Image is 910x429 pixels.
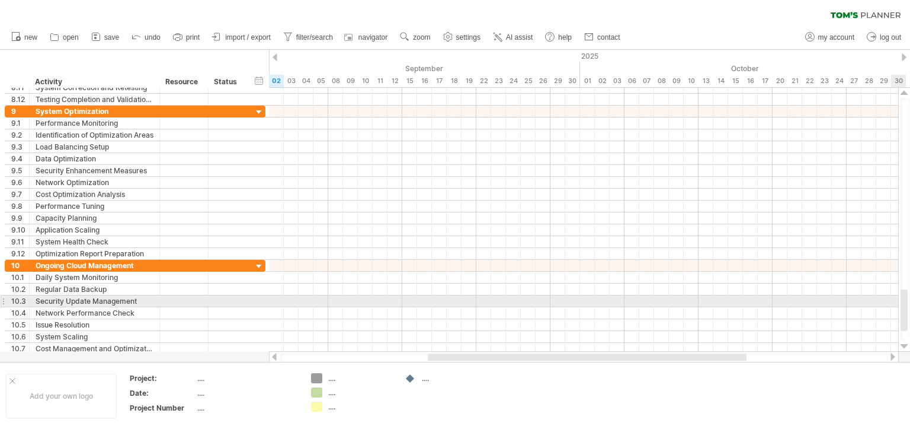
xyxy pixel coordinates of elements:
div: Tuesday, 14 October 2025 [713,75,728,87]
div: 9.1 [11,117,29,129]
div: Monday, 15 September 2025 [402,75,417,87]
span: undo [145,33,161,42]
div: System Health Check [36,236,153,247]
span: AI assist [506,33,533,42]
div: Thursday, 16 October 2025 [743,75,758,87]
span: print [186,33,200,42]
div: 9.2 [11,129,29,141]
div: Monday, 27 October 2025 [847,75,861,87]
a: undo [129,30,164,45]
div: Tuesday, 7 October 2025 [639,75,654,87]
div: System Scaling [36,331,153,342]
span: filter/search [296,33,333,42]
div: Ongoing Cloud Management [36,260,153,271]
div: Thursday, 23 October 2025 [817,75,832,87]
div: Monday, 22 September 2025 [476,75,491,87]
a: contact [581,30,624,45]
div: Optimization Report Preparation [36,248,153,259]
div: Tuesday, 21 October 2025 [787,75,802,87]
div: Wednesday, 22 October 2025 [802,75,817,87]
div: Network Optimization [36,177,153,188]
div: Load Balancing Setup [36,141,153,152]
div: Thursday, 30 October 2025 [891,75,906,87]
div: Performance Monitoring [36,117,153,129]
div: 9.9 [11,212,29,224]
div: .... [422,373,486,383]
div: Performance Tuning [36,201,153,212]
div: 10 [11,260,29,271]
div: Thursday, 9 October 2025 [669,75,684,87]
a: settings [440,30,484,45]
div: Wednesday, 24 September 2025 [506,75,521,87]
span: log out [880,33,901,42]
a: new [8,30,41,45]
div: Tuesday, 30 September 2025 [565,75,580,87]
div: Security Enhancement Measures [36,165,153,176]
span: save [104,33,119,42]
div: 9.10 [11,224,29,236]
div: Issue Resolution [36,319,153,331]
div: 10.1 [11,272,29,283]
div: 9.7 [11,189,29,200]
div: September 2025 [254,62,580,75]
div: Friday, 5 September 2025 [313,75,328,87]
div: Monday, 8 September 2025 [328,75,343,87]
div: 9.8 [11,201,29,212]
div: 9.12 [11,248,29,259]
div: 8.12 [11,94,29,105]
span: new [24,33,37,42]
div: 9.3 [11,141,29,152]
div: Tuesday, 16 September 2025 [417,75,432,87]
div: Friday, 3 October 2025 [610,75,624,87]
div: 9.6 [11,177,29,188]
div: Application Scaling [36,224,153,236]
div: Wednesday, 10 September 2025 [358,75,373,87]
div: Thursday, 25 September 2025 [521,75,536,87]
span: zoom [413,33,430,42]
span: help [558,33,572,42]
a: filter/search [280,30,337,45]
div: Friday, 17 October 2025 [758,75,773,87]
div: Monday, 6 October 2025 [624,75,639,87]
div: Friday, 19 September 2025 [462,75,476,87]
div: .... [328,402,393,412]
div: .... [197,373,297,383]
div: Tuesday, 2 September 2025 [269,75,284,87]
div: Add your own logo [6,374,117,418]
span: open [63,33,79,42]
div: Cost Optimization Analysis [36,189,153,200]
div: .... [197,403,297,413]
div: Thursday, 4 September 2025 [299,75,313,87]
div: Wednesday, 3 September 2025 [284,75,299,87]
a: help [542,30,575,45]
div: Date: [130,388,195,398]
div: .... [328,387,393,398]
a: print [170,30,203,45]
div: 10.5 [11,319,29,331]
span: navigator [358,33,387,42]
div: 9.4 [11,153,29,164]
div: Friday, 24 October 2025 [832,75,847,87]
div: Identification of Optimization Areas [36,129,153,141]
div: 10.7 [11,343,29,354]
div: 10.4 [11,307,29,319]
div: Activity [35,76,153,88]
a: zoom [397,30,434,45]
a: AI assist [490,30,536,45]
div: Wednesday, 29 October 2025 [876,75,891,87]
div: Resource [165,76,201,88]
div: .... [197,388,297,398]
a: import / export [209,30,274,45]
div: Friday, 12 September 2025 [387,75,402,87]
span: contact [597,33,620,42]
div: Thursday, 11 September 2025 [373,75,387,87]
div: 9.11 [11,236,29,247]
div: Cost Management and Optimization [36,343,153,354]
div: Monday, 20 October 2025 [773,75,787,87]
div: 9 [11,106,29,117]
div: Wednesday, 8 October 2025 [654,75,669,87]
a: navigator [342,30,391,45]
div: Regular Data Backup [36,284,153,295]
div: Status [214,76,240,88]
div: Capacity Planning [36,212,153,224]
